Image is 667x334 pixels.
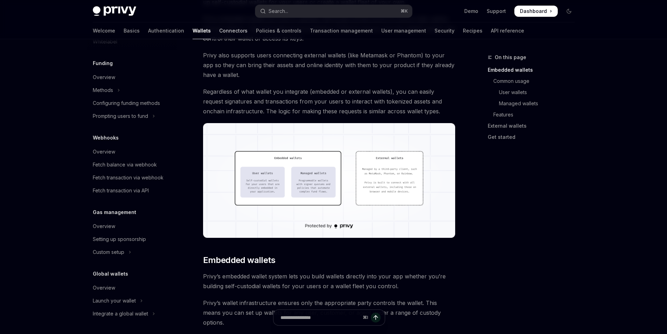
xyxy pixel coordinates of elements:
[495,53,526,62] span: On this page
[93,235,146,243] div: Setting up sponsorship
[87,145,177,158] a: Overview
[310,22,373,39] a: Transaction management
[93,59,113,67] h5: Funding
[488,98,580,109] a: Managed wallets
[93,148,115,156] div: Overview
[87,246,177,258] button: Toggle Custom setup section
[93,22,115,39] a: Welcome
[371,313,381,322] button: Send message
[93,6,136,16] img: dark logo
[203,255,275,266] span: Embedded wallets
[269,7,288,15] div: Search...
[93,297,136,305] div: Launch your wallet
[203,298,456,327] span: Privy’s wallet infrastructure ensures only the appropriate party controls the wallet. This means ...
[93,186,149,195] div: Fetch transaction via API
[87,84,177,97] button: Toggle Methods section
[563,6,575,17] button: Toggle dark mode
[491,22,524,39] a: API reference
[93,284,115,292] div: Overview
[203,50,456,80] span: Privy also supports users connecting external wallets (like Metamask or Phantom) to your app so t...
[124,22,140,39] a: Basics
[401,8,408,14] span: ⌘ K
[488,76,580,87] a: Common usage
[93,86,113,94] div: Methods
[93,161,157,169] div: Fetch balance via webhook
[87,184,177,197] a: Fetch transaction via API
[203,271,456,291] span: Privy’s embedded wallet system lets you build wallets directly into your app whether you’re build...
[87,97,177,109] a: Configuring funding methods
[520,8,547,15] span: Dashboard
[93,270,128,278] h5: Global wallets
[463,22,482,39] a: Recipes
[93,112,148,120] div: Prompting users to fund
[464,8,478,15] a: Demo
[488,109,580,120] a: Features
[514,6,558,17] a: Dashboard
[256,22,301,39] a: Policies & controls
[203,87,456,116] span: Regardless of what wallet you integrate (embedded or external wallets), you can easily request si...
[87,294,177,307] button: Toggle Launch your wallet section
[87,158,177,171] a: Fetch balance via webhook
[93,222,115,230] div: Overview
[488,132,580,143] a: Get started
[93,173,164,182] div: Fetch transaction via webhook
[93,73,115,81] div: Overview
[488,87,580,98] a: User wallets
[487,8,506,15] a: Support
[87,233,177,246] a: Setting up sponsorship
[93,208,136,216] h5: Gas management
[87,110,177,122] button: Toggle Prompting users to fund section
[193,22,211,39] a: Wallets
[87,171,177,184] a: Fetch transaction via webhook
[255,5,412,17] button: Open search
[488,64,580,76] a: Embedded wallets
[93,134,119,142] h5: Webhooks
[488,120,580,132] a: External wallets
[93,248,124,256] div: Custom setup
[87,220,177,233] a: Overview
[148,22,184,39] a: Authentication
[93,99,160,107] div: Configuring funding methods
[280,310,360,325] input: Ask a question...
[381,22,426,39] a: User management
[87,282,177,294] a: Overview
[203,123,456,238] img: images/walletoverview.png
[435,22,454,39] a: Security
[93,310,148,318] div: Integrate a global wallet
[87,71,177,84] a: Overview
[219,22,248,39] a: Connectors
[87,307,177,320] button: Toggle Integrate a global wallet section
